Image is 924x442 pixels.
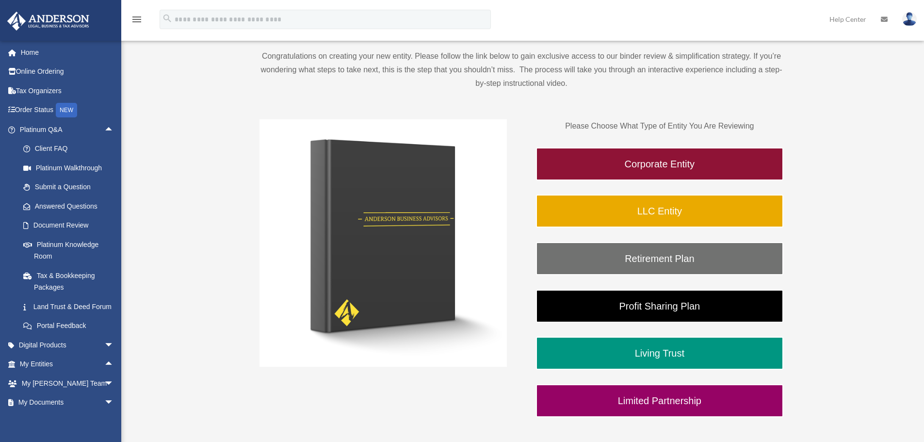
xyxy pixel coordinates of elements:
[104,374,124,393] span: arrow_drop_down
[902,12,917,26] img: User Pic
[536,119,783,133] p: Please Choose What Type of Entity You Are Reviewing
[7,335,129,355] a: Digital Productsarrow_drop_down
[14,196,129,216] a: Answered Questions
[14,316,129,336] a: Portal Feedback
[104,120,124,140] span: arrow_drop_up
[162,13,173,24] i: search
[104,335,124,355] span: arrow_drop_down
[7,393,129,412] a: My Documentsarrow_drop_down
[7,100,129,120] a: Order StatusNEW
[14,297,129,316] a: Land Trust & Deed Forum
[56,103,77,117] div: NEW
[536,290,783,323] a: Profit Sharing Plan
[536,242,783,275] a: Retirement Plan
[7,43,129,62] a: Home
[536,337,783,370] a: Living Trust
[131,14,143,25] i: menu
[7,81,129,100] a: Tax Organizers
[14,266,129,297] a: Tax & Bookkeeping Packages
[536,147,783,180] a: Corporate Entity
[14,235,129,266] a: Platinum Knowledge Room
[14,216,129,235] a: Document Review
[131,17,143,25] a: menu
[7,355,129,374] a: My Entitiesarrow_drop_up
[7,120,129,139] a: Platinum Q&Aarrow_drop_up
[104,393,124,413] span: arrow_drop_down
[7,62,129,82] a: Online Ordering
[536,195,783,228] a: LLC Entity
[104,355,124,375] span: arrow_drop_up
[14,178,129,197] a: Submit a Question
[7,374,129,393] a: My [PERSON_NAME] Teamarrow_drop_down
[259,49,783,90] p: Congratulations on creating your new entity. Please follow the link below to gain exclusive acces...
[14,158,129,178] a: Platinum Walkthrough
[14,139,129,159] a: Client FAQ
[536,384,783,417] a: Limited Partnership
[4,12,92,31] img: Anderson Advisors Platinum Portal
